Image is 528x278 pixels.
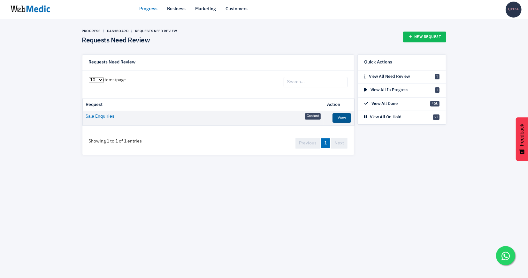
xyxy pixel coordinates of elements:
a: Sale Enquiries [86,113,115,120]
th: Request [83,99,324,111]
a: Previous [295,138,320,149]
span: 21 [433,114,440,120]
th: Action [324,99,354,111]
select: items/page [89,77,103,83]
span: 1 [435,74,440,79]
p: View All Need Review [364,74,410,80]
a: New Request [403,32,446,42]
a: Progress [140,6,158,12]
label: items/page [89,77,126,84]
a: Business [167,6,186,12]
span: Feedback [519,124,525,146]
span: Content [305,113,321,120]
a: Dashboard [107,29,129,33]
div: Showing 1 to 1 of 1 entries [82,132,149,151]
h4: Requests Need Review [82,37,178,45]
a: Next [331,138,348,149]
a: Progress [82,29,101,33]
nav: breadcrumb [82,29,178,33]
button: Feedback - Show survey [516,117,528,161]
span: 408 [430,101,440,106]
p: View All On Hold [364,114,402,121]
span: 1 [435,87,440,93]
a: 1 [321,138,330,148]
a: View [333,113,351,123]
p: View All In Progress [364,87,408,93]
p: View All Done [364,101,398,107]
h6: Requests Need Review [89,60,136,65]
a: Customers [226,6,248,12]
input: Search... [284,77,348,88]
a: Marketing [195,6,216,12]
h6: Quick Actions [364,60,392,65]
a: Requests Need Review [135,29,177,33]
